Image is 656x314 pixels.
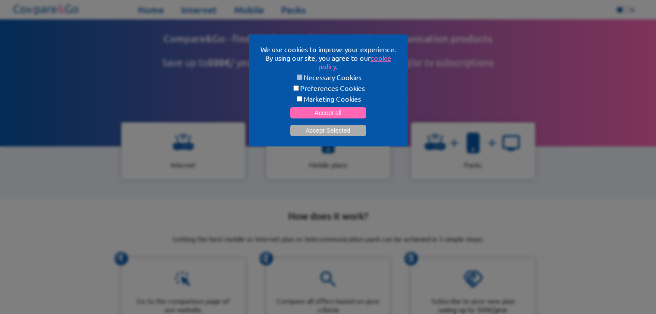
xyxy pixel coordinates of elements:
[297,75,302,80] input: Necessary Cookies
[290,125,366,136] button: Accept Selected
[318,53,391,71] a: cookie policy
[297,96,302,102] input: Marketing Cookies
[259,73,397,81] label: Necessary Cookies
[259,45,397,71] p: We use cookies to improve your experience. By using our site, you agree to our .
[293,85,299,91] input: Preferences Cookies
[290,107,366,118] button: Accept all
[259,94,397,103] label: Marketing Cookies
[259,84,397,92] label: Preferences Cookies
